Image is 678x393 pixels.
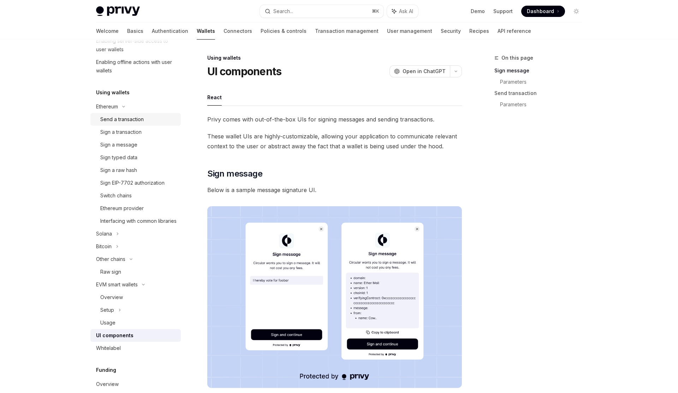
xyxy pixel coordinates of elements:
[152,23,188,40] a: Authentication
[90,329,181,342] a: UI components
[471,8,485,15] a: Demo
[90,342,181,355] a: Whitelabel
[207,65,281,78] h1: UI components
[493,8,513,15] a: Support
[501,54,533,62] span: On this page
[96,88,130,97] h5: Using wallets
[96,230,112,238] div: Solana
[127,23,143,40] a: Basics
[96,255,125,263] div: Other chains
[96,102,118,111] div: Ethereum
[90,378,181,391] a: Overview
[399,8,413,15] span: Ask AI
[100,115,144,124] div: Send a transaction
[100,268,121,276] div: Raw sign
[100,153,137,162] div: Sign typed data
[197,23,215,40] a: Wallets
[207,185,462,195] span: Below is a sample message signature UI.
[96,58,177,75] div: Enabling offline actions with user wallets
[100,318,115,327] div: Usage
[273,7,293,16] div: Search...
[521,6,565,17] a: Dashboard
[100,128,142,136] div: Sign a transaction
[96,242,112,251] div: Bitcoin
[207,206,462,388] img: images/Sign.png
[100,166,137,174] div: Sign a raw hash
[100,191,132,200] div: Switch chains
[527,8,554,15] span: Dashboard
[90,138,181,151] a: Sign a message
[207,89,222,106] button: React
[90,291,181,304] a: Overview
[90,151,181,164] a: Sign typed data
[207,131,462,151] span: These wallet UIs are highly-customizable, allowing your application to communicate relevant conte...
[100,306,114,314] div: Setup
[500,76,588,88] a: Parameters
[90,266,181,278] a: Raw sign
[96,380,119,388] div: Overview
[571,6,582,17] button: Toggle dark mode
[261,23,307,40] a: Policies & controls
[389,65,450,77] button: Open in ChatGPT
[90,126,181,138] a: Sign a transaction
[387,5,418,18] button: Ask AI
[96,280,138,289] div: EVM smart wallets
[500,99,588,110] a: Parameters
[494,88,588,99] a: Send transaction
[96,23,119,40] a: Welcome
[90,189,181,202] a: Switch chains
[96,331,133,340] div: UI components
[100,204,144,213] div: Ethereum provider
[260,5,383,18] button: Search...⌘K
[494,65,588,76] a: Sign message
[100,141,137,149] div: Sign a message
[90,202,181,215] a: Ethereum provider
[90,56,181,77] a: Enabling offline actions with user wallets
[100,293,123,302] div: Overview
[90,215,181,227] a: Interfacing with common libraries
[315,23,379,40] a: Transaction management
[372,8,379,14] span: ⌘ K
[90,113,181,126] a: Send a transaction
[441,23,461,40] a: Security
[403,68,446,75] span: Open in ChatGPT
[90,177,181,189] a: Sign EIP-7702 authorization
[498,23,531,40] a: API reference
[96,344,121,352] div: Whitelabel
[90,316,181,329] a: Usage
[96,366,116,374] h5: Funding
[387,23,432,40] a: User management
[90,164,181,177] a: Sign a raw hash
[207,114,462,124] span: Privy comes with out-of-the-box UIs for signing messages and sending transactions.
[224,23,252,40] a: Connectors
[96,6,140,16] img: light logo
[207,168,262,179] span: Sign message
[469,23,489,40] a: Recipes
[100,217,177,225] div: Interfacing with common libraries
[100,179,165,187] div: Sign EIP-7702 authorization
[207,54,462,61] div: Using wallets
